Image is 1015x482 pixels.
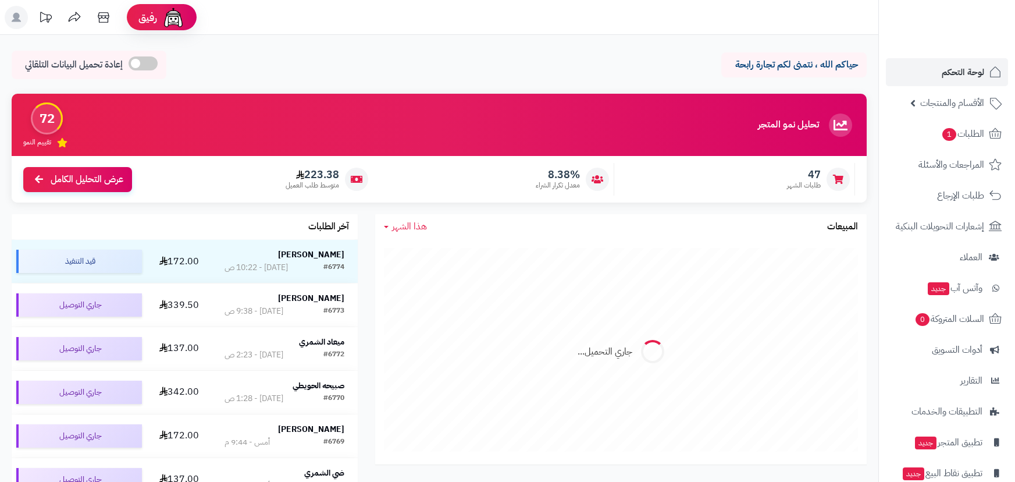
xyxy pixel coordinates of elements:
[162,6,185,29] img: ai-face.png
[886,212,1008,240] a: إشعارات التحويلات البنكية
[278,292,344,304] strong: [PERSON_NAME]
[299,336,344,348] strong: ميعاد الشمري
[918,157,984,173] span: المراجعات والأسئلة
[932,342,982,358] span: أدوات التسويق
[915,437,936,449] span: جديد
[16,381,142,404] div: جاري التوصيل
[916,313,929,326] span: 0
[308,222,349,232] h3: آخر الطلبات
[896,218,984,235] span: إشعارات التحويلات البنكية
[920,95,984,111] span: الأقسام والمنتجات
[286,180,339,190] span: متوسط طلب العميل
[886,367,1008,395] a: التقارير
[928,282,949,295] span: جديد
[225,393,283,405] div: [DATE] - 1:28 ص
[304,467,344,479] strong: ضي الشمري
[886,182,1008,210] a: طلبات الإرجاع
[942,64,984,80] span: لوحة التحكم
[886,58,1008,86] a: لوحة التحكم
[886,428,1008,456] a: تطبيق المتجرجديد
[886,274,1008,302] a: وآتس آبجديد
[278,423,344,435] strong: [PERSON_NAME]
[147,283,211,327] td: 339.50
[225,437,270,448] div: أمس - 9:44 م
[323,306,344,317] div: #6773
[937,187,984,204] span: طلبات الإرجاع
[886,398,1008,426] a: التطبيقات والخدمات
[286,168,339,181] span: 223.38
[23,137,51,147] span: تقييم النمو
[886,120,1008,148] a: الطلبات1
[323,349,344,361] div: #6772
[138,10,157,24] span: رفيق
[886,243,1008,271] a: العملاء
[323,262,344,274] div: #6774
[323,437,344,448] div: #6769
[914,311,984,327] span: السلات المتروكة
[758,120,819,130] h3: تحليل نمو المتجر
[903,467,924,480] span: جديد
[536,168,580,181] span: 8.38%
[147,371,211,414] td: 342.00
[536,180,580,190] span: معدل تكرار الشراء
[787,180,821,190] span: طلبات الشهر
[147,414,211,458] td: 172.00
[16,293,142,317] div: جاري التوصيل
[730,58,858,72] p: حياكم الله ، نتمنى لكم تجارة رابحة
[25,58,123,72] span: إعادة تحميل البيانات التلقائي
[16,250,142,273] div: قيد التنفيذ
[147,240,211,283] td: 172.00
[911,403,982,420] span: التطبيقات والخدمات
[51,173,123,186] span: عرض التحليل الكامل
[225,262,288,274] div: [DATE] - 10:22 ص
[886,151,1008,179] a: المراجعات والأسئلة
[927,280,982,296] span: وآتس آب
[323,393,344,405] div: #6770
[225,306,283,317] div: [DATE] - 9:38 ص
[384,220,427,233] a: هذا الشهر
[23,167,132,192] a: عرض التحليل الكامل
[225,349,283,361] div: [DATE] - 2:23 ص
[293,380,344,392] strong: صبيحه الحويطي
[886,336,1008,364] a: أدوات التسويق
[886,305,1008,333] a: السلات المتروكة0
[392,219,427,233] span: هذا الشهر
[278,249,344,261] strong: [PERSON_NAME]
[960,249,982,265] span: العملاء
[942,128,956,141] span: 1
[16,337,142,360] div: جاري التوصيل
[787,168,821,181] span: 47
[941,126,984,142] span: الطلبات
[902,465,982,481] span: تطبيق نقاط البيع
[578,345,632,359] div: جاري التحميل...
[147,327,211,370] td: 137.00
[960,373,982,389] span: التقارير
[16,424,142,448] div: جاري التوصيل
[827,222,858,232] h3: المبيعات
[914,434,982,451] span: تطبيق المتجر
[31,6,60,32] a: تحديثات المنصة
[936,33,1004,57] img: logo-2.png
